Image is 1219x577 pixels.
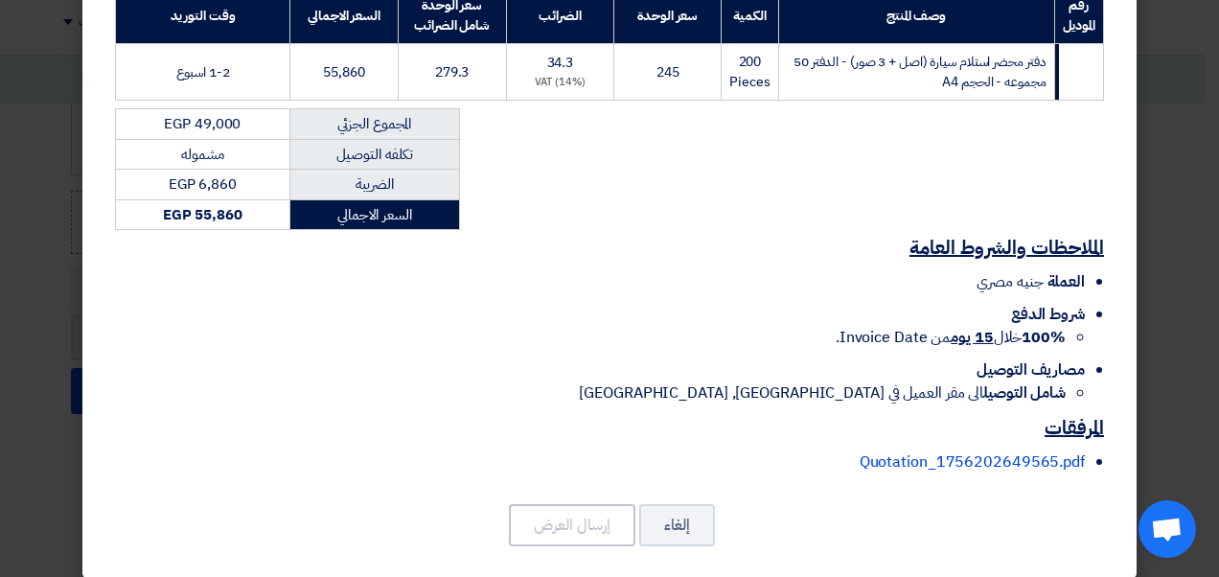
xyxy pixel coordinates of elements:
[181,144,223,165] span: مشموله
[163,204,242,225] strong: EGP 55,860
[509,504,635,546] button: إرسال العرض
[289,139,459,170] td: تكلفه التوصيل
[977,358,1085,381] span: مصاريف التوصيل
[115,381,1066,404] li: الى مقر العميل في [GEOGRAPHIC_DATA], [GEOGRAPHIC_DATA]
[983,381,1066,404] strong: شامل التوصيل
[836,326,1066,349] span: خلال من Invoice Date.
[515,75,607,91] div: (14%) VAT
[289,199,459,230] td: السعر الاجمالي
[656,62,679,82] span: 245
[1047,270,1085,293] span: العملة
[909,233,1104,262] u: الملاحظات والشروط العامة
[639,504,715,546] button: إلغاء
[176,62,230,82] span: 1-2 اسبوع
[289,109,459,140] td: المجموع الجزئي
[977,270,1043,293] span: جنيه مصري
[860,450,1085,473] a: Quotation_1756202649565.pdf
[116,109,290,140] td: EGP 49,000
[951,326,993,349] u: 15 يوم
[793,52,1046,92] span: دفتر محضر استلام سيارة (اصل + 3 صور) - الدفتر 50 مجموعه - الحجم A4
[1138,500,1196,558] a: Open chat
[1011,303,1085,326] span: شروط الدفع
[1045,413,1104,442] u: المرفقات
[1022,326,1066,349] strong: 100%
[547,53,574,73] span: 34.3
[729,52,770,92] span: 200 Pieces
[323,62,364,82] span: 55,860
[289,170,459,200] td: الضريبة
[435,62,470,82] span: 279.3
[169,173,237,195] span: EGP 6,860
